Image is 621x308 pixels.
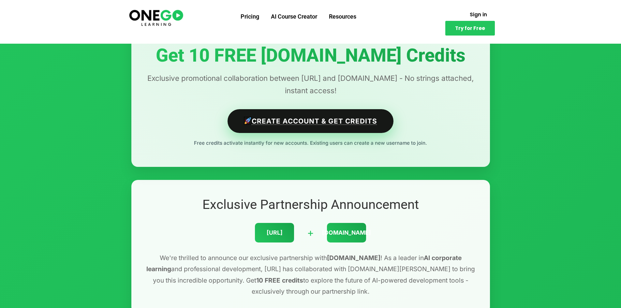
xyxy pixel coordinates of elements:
[327,223,366,242] div: [DOMAIN_NAME]
[144,139,477,147] p: Free credits activate instantly for new accounts. Existing users can create a new username to join.
[144,46,477,66] h1: Get 10 FREE [DOMAIN_NAME] Credits
[462,8,495,21] a: Sign in
[323,8,362,25] a: Resources
[307,224,314,241] div: +
[235,8,265,25] a: Pricing
[144,196,477,213] h2: Exclusive Partnership Announcement
[244,117,251,124] img: 🚀
[327,254,380,262] strong: [DOMAIN_NAME]
[144,72,477,97] p: Exclusive promotional collaboration between [URL] and [DOMAIN_NAME] - No strings attached, instan...
[265,8,323,25] a: AI Course Creator
[228,109,393,133] a: Create Account & Get Credits
[470,12,487,17] span: Sign in
[255,223,294,242] div: [URL]
[455,26,485,31] span: Try for Free
[256,276,303,284] strong: 10 FREE credits
[144,252,477,297] p: We're thrilled to announce our exclusive partnership with ! As a leader in and professional devel...
[445,21,495,36] a: Try for Free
